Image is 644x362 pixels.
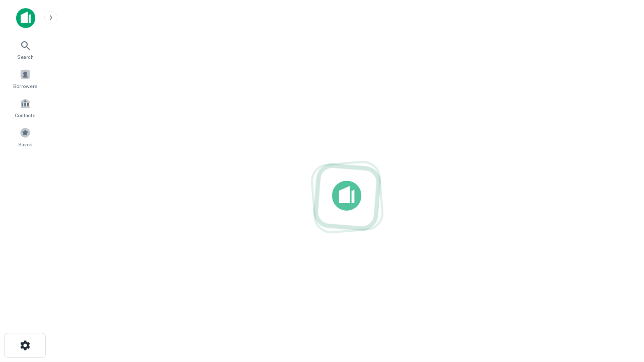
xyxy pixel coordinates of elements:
[17,53,34,61] span: Search
[3,36,47,63] a: Search
[13,82,37,90] span: Borrowers
[18,140,33,148] span: Saved
[3,94,47,121] a: Contacts
[15,111,35,119] span: Contacts
[16,8,35,28] img: capitalize-icon.png
[3,65,47,92] a: Borrowers
[3,123,47,150] a: Saved
[594,249,644,298] iframe: Chat Widget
